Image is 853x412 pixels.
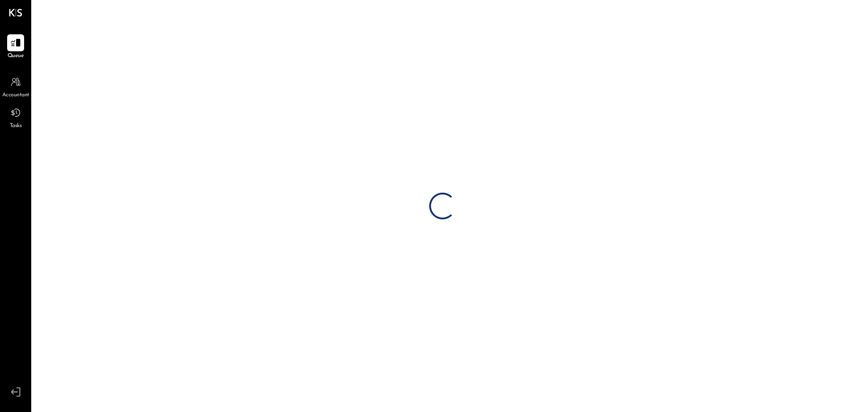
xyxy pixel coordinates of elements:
[0,104,31,130] a: Tasks
[2,91,29,99] span: Accountant
[0,34,31,60] a: Queue
[8,52,24,60] span: Queue
[10,122,22,130] span: Tasks
[0,74,31,99] a: Accountant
